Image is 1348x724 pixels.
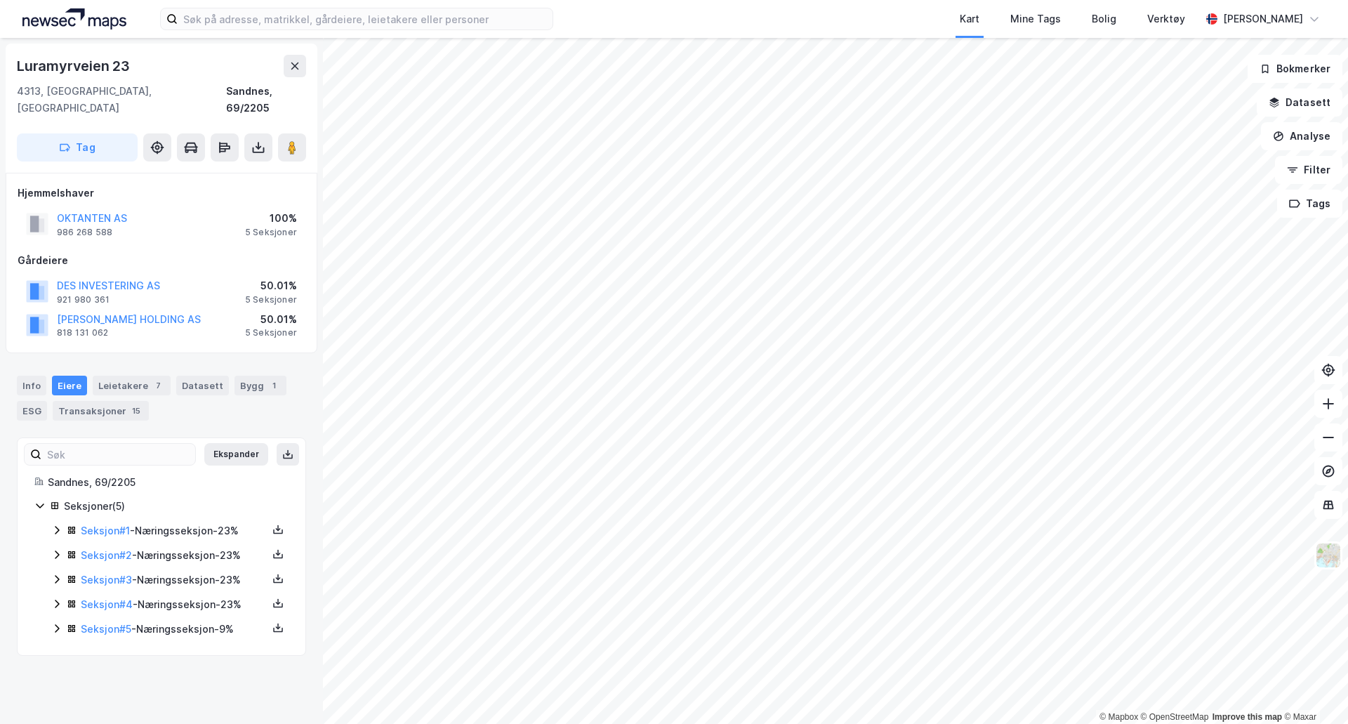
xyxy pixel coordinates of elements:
[245,227,297,238] div: 5 Seksjoner
[48,474,289,491] div: Sandnes, 69/2205
[1099,712,1138,722] a: Mapbox
[960,11,979,27] div: Kart
[129,404,143,418] div: 15
[1275,156,1342,184] button: Filter
[22,8,126,29] img: logo.a4113a55bc3d86da70a041830d287a7e.svg
[1010,11,1061,27] div: Mine Tags
[1257,88,1342,117] button: Datasett
[81,598,133,610] a: Seksjon#4
[81,623,131,635] a: Seksjon#5
[17,401,47,421] div: ESG
[1092,11,1116,27] div: Bolig
[81,621,267,638] div: - Næringsseksjon - 9%
[81,596,267,613] div: - Næringsseksjon - 23%
[226,83,306,117] div: Sandnes, 69/2205
[64,498,289,515] div: Seksjoner ( 5 )
[18,185,305,202] div: Hjemmelshaver
[245,294,297,305] div: 5 Seksjoner
[245,277,297,294] div: 50.01%
[1223,11,1303,27] div: [PERSON_NAME]
[93,376,171,395] div: Leietakere
[57,227,112,238] div: 986 268 588
[17,133,138,162] button: Tag
[245,210,297,227] div: 100%
[234,376,286,395] div: Bygg
[1248,55,1342,83] button: Bokmerker
[17,55,133,77] div: Luramyrveien 23
[1278,657,1348,724] div: Kontrollprogram for chat
[151,379,165,393] div: 7
[81,549,132,561] a: Seksjon#2
[267,379,281,393] div: 1
[1261,122,1342,150] button: Analyse
[53,401,149,421] div: Transaksjoner
[1147,11,1185,27] div: Verktøy
[204,443,268,466] button: Ekspander
[17,83,226,117] div: 4313, [GEOGRAPHIC_DATA], [GEOGRAPHIC_DATA]
[17,376,46,395] div: Info
[81,574,132,586] a: Seksjon#3
[178,8,553,29] input: Søk på adresse, matrikkel, gårdeiere, leietakere eller personer
[245,327,297,338] div: 5 Seksjoner
[176,376,229,395] div: Datasett
[1277,190,1342,218] button: Tags
[52,376,87,395] div: Eiere
[1315,542,1342,569] img: Z
[1278,657,1348,724] iframe: Chat Widget
[57,294,110,305] div: 921 980 361
[41,444,195,465] input: Søk
[81,572,267,588] div: - Næringsseksjon - 23%
[245,311,297,328] div: 50.01%
[81,525,130,537] a: Seksjon#1
[81,547,267,564] div: - Næringsseksjon - 23%
[18,252,305,269] div: Gårdeiere
[1141,712,1209,722] a: OpenStreetMap
[1212,712,1282,722] a: Improve this map
[81,522,267,539] div: - Næringsseksjon - 23%
[57,327,108,338] div: 818 131 062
